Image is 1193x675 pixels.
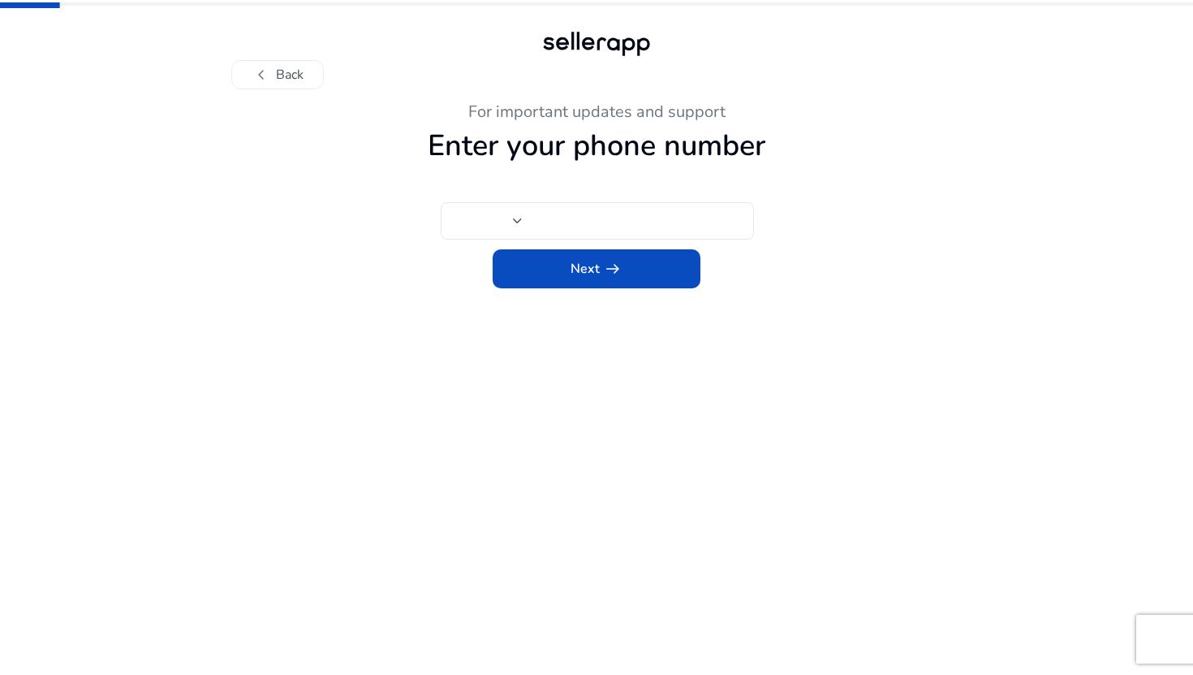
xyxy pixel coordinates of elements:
span: arrow_right_alt [603,259,622,279]
button: Nextarrow_right_alt [493,249,700,288]
span: chevron_left [252,65,271,84]
span: Next [571,259,622,279]
h1: Enter your phone number [150,128,1043,163]
h3: For important updates and support [150,102,1043,122]
button: chevron_leftBack [231,60,324,89]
